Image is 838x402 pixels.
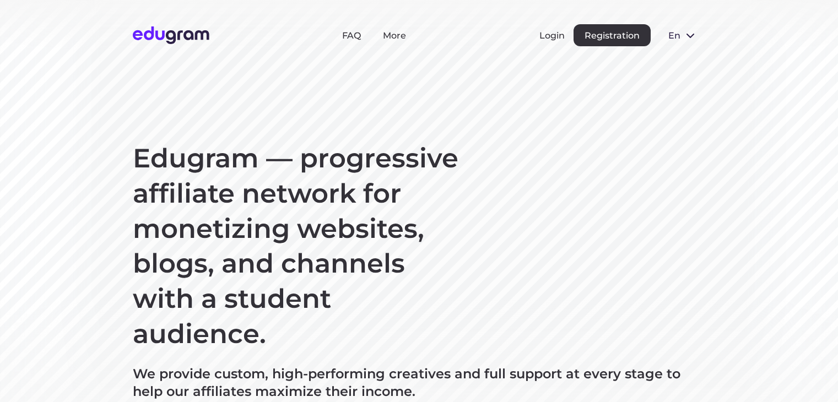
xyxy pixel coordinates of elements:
button: Login [539,30,565,41]
button: en [659,24,706,46]
a: FAQ [342,30,361,41]
h1: Edugram — progressive affiliate network for monetizing websites, blogs, and channels with a stude... [133,141,463,352]
button: Registration [574,24,651,46]
a: More [383,30,406,41]
p: We provide custom, high-performing creatives and full support at every stage to help our affiliat... [133,365,706,400]
span: en [668,30,679,41]
img: Edugram Logo [133,26,209,44]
